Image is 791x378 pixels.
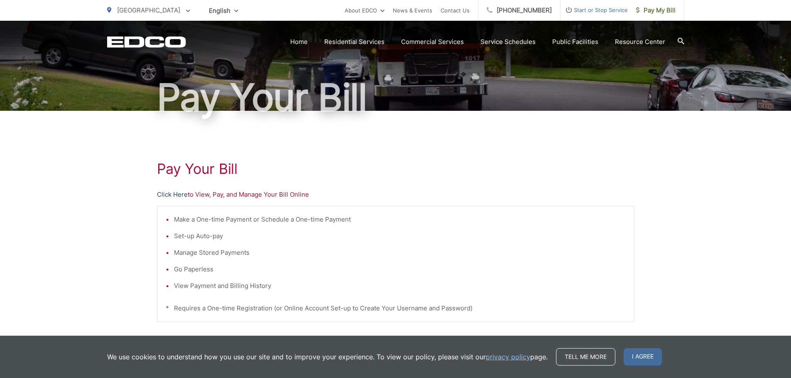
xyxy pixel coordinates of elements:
[228,334,634,347] p: - OR -
[615,37,665,47] a: Resource Center
[174,264,626,274] li: Go Paperless
[107,77,684,118] h1: Pay Your Bill
[174,215,626,224] li: Make a One-time Payment or Schedule a One-time Payment
[174,281,626,291] li: View Payment and Billing History
[556,348,615,366] a: Tell me more
[174,231,626,241] li: Set-up Auto-pay
[324,37,384,47] a: Residential Services
[107,36,186,48] a: EDCD logo. Return to the homepage.
[486,352,530,362] a: privacy policy
[117,6,180,14] span: [GEOGRAPHIC_DATA]
[203,3,245,18] span: English
[401,37,464,47] a: Commercial Services
[393,5,432,15] a: News & Events
[441,5,470,15] a: Contact Us
[157,161,634,177] h1: Pay Your Bill
[552,37,598,47] a: Public Facilities
[345,5,384,15] a: About EDCO
[480,37,536,47] a: Service Schedules
[290,37,308,47] a: Home
[166,303,626,313] p: * Requires a One-time Registration (or Online Account Set-up to Create Your Username and Password)
[624,348,662,366] span: I agree
[157,190,634,200] p: to View, Pay, and Manage Your Bill Online
[107,352,548,362] p: We use cookies to understand how you use our site and to improve your experience. To view our pol...
[174,248,626,258] li: Manage Stored Payments
[157,190,188,200] a: Click Here
[636,5,676,15] span: Pay My Bill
